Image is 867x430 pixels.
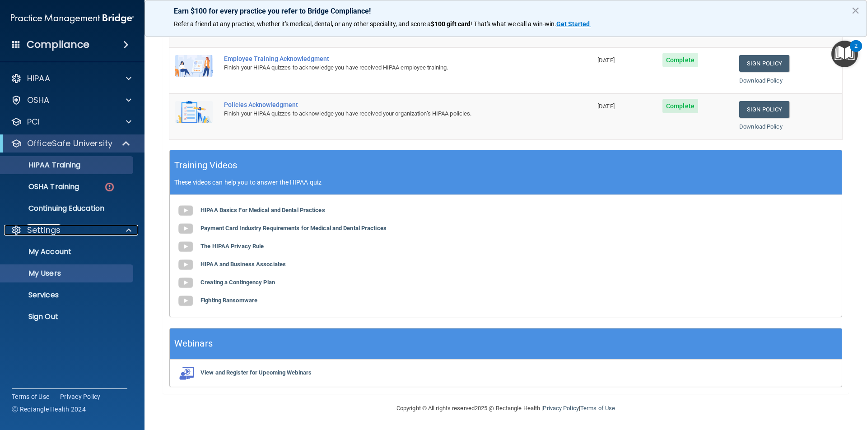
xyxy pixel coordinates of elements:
b: HIPAA Basics For Medical and Dental Practices [200,207,325,213]
img: gray_youtube_icon.38fcd6cc.png [177,238,195,256]
b: View and Register for Upcoming Webinars [200,369,312,376]
p: HIPAA [27,73,50,84]
span: Complete [662,53,698,67]
img: gray_youtube_icon.38fcd6cc.png [177,292,195,310]
a: OSHA [11,95,131,106]
a: OfficeSafe University [11,138,131,149]
span: ! That's what we call a win-win. [471,20,556,28]
img: danger-circle.6113f641.png [104,181,115,193]
a: Terms of Use [580,405,615,412]
a: Sign Policy [739,55,789,72]
span: [DATE] [597,103,615,110]
b: Fighting Ransomware [200,297,257,304]
img: gray_youtube_icon.38fcd6cc.png [177,220,195,238]
span: [DATE] [597,57,615,64]
img: webinarIcon.c7ebbf15.png [177,366,195,380]
a: Get Started [556,20,591,28]
p: PCI [27,116,40,127]
b: The HIPAA Privacy Rule [200,243,264,250]
h4: Compliance [27,38,89,51]
span: Refer a friend at any practice, whether it's medical, dental, or any other speciality, and score a [174,20,431,28]
div: Copyright © All rights reserved 2025 @ Rectangle Health | | [341,394,671,423]
p: Sign Out [6,312,129,321]
p: These videos can help you to answer the HIPAA quiz [174,179,837,186]
img: PMB logo [11,9,134,28]
b: Payment Card Industry Requirements for Medical and Dental Practices [200,225,387,231]
p: HIPAA Training [6,161,80,170]
a: Privacy Policy [60,392,101,401]
p: My Users [6,269,129,278]
button: Close [851,3,860,18]
p: OSHA [27,95,50,106]
div: Employee Training Acknowledgment [224,55,547,62]
div: Policies Acknowledgment [224,101,547,108]
h5: Training Videos [174,157,238,173]
p: OSHA Training [6,182,79,191]
div: 2 [854,46,858,58]
p: My Account [6,247,129,256]
a: Sign Policy [739,101,789,118]
a: Privacy Policy [543,405,578,412]
a: Settings [11,225,131,236]
span: Complete [662,99,698,113]
strong: $100 gift card [431,20,471,28]
p: Continuing Education [6,204,129,213]
a: Download Policy [739,123,783,130]
p: OfficeSafe University [27,138,112,149]
p: Settings [27,225,61,236]
img: gray_youtube_icon.38fcd6cc.png [177,256,195,274]
p: Services [6,291,129,300]
b: Creating a Contingency Plan [200,279,275,286]
img: gray_youtube_icon.38fcd6cc.png [177,202,195,220]
p: Earn $100 for every practice you refer to Bridge Compliance! [174,7,838,15]
b: HIPAA and Business Associates [200,261,286,268]
div: Finish your HIPAA quizzes to acknowledge you have received your organization’s HIPAA policies. [224,108,547,119]
img: gray_youtube_icon.38fcd6cc.png [177,274,195,292]
a: Download Policy [739,77,783,84]
h5: Webinars [174,336,213,351]
button: Open Resource Center, 2 new notifications [831,41,858,67]
span: Ⓒ Rectangle Health 2024 [12,405,86,414]
a: Terms of Use [12,392,49,401]
a: PCI [11,116,131,127]
div: Finish your HIPAA quizzes to acknowledge you have received HIPAA employee training. [224,62,547,73]
strong: Get Started [556,20,590,28]
a: Download Certificate [739,31,794,38]
a: HIPAA [11,73,131,84]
